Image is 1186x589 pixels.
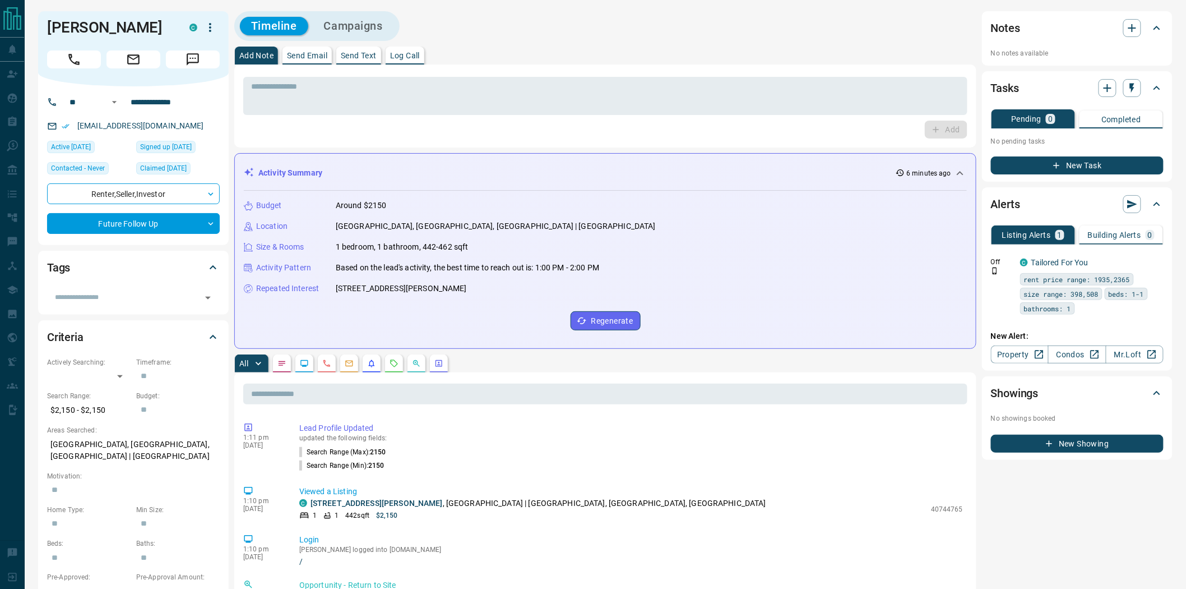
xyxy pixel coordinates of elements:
p: Baths: [136,539,220,549]
span: beds: 1-1 [1109,288,1144,300]
p: Off [991,257,1013,267]
h2: Criteria [47,328,84,346]
p: Location [256,220,288,232]
span: Signed up [DATE] [140,141,192,153]
p: Size & Rooms [256,241,304,253]
div: Activity Summary6 minutes ago [244,163,967,183]
p: Login [299,534,963,546]
h2: Alerts [991,195,1020,213]
p: 0 [1048,115,1053,123]
p: New Alert: [991,330,1164,342]
button: New Task [991,157,1164,174]
p: Areas Searched: [47,425,220,435]
p: Search Range: [47,391,131,401]
span: Email [106,50,160,68]
svg: Lead Browsing Activity [300,359,309,368]
p: Search Range (Max) : [299,447,386,457]
a: Condos [1048,346,1106,363]
button: Regenerate [571,311,641,330]
div: Tasks [991,75,1164,102]
p: No pending tasks [991,133,1164,150]
p: Send Email [287,52,327,59]
p: 1:10 pm [243,545,282,553]
svg: Emails [345,359,354,368]
p: Activity Summary [258,167,322,179]
p: 1 [313,510,317,521]
h2: Notes [991,19,1020,37]
p: [GEOGRAPHIC_DATA], [GEOGRAPHIC_DATA], [GEOGRAPHIC_DATA] | [GEOGRAPHIC_DATA] [336,220,656,232]
span: size range: 398,508 [1024,288,1099,300]
p: [DATE] [243,505,282,513]
p: Home Type: [47,505,131,515]
p: 1 [1058,231,1062,239]
p: 1 bedroom, 1 bathroom, 442-462 sqft [336,241,469,253]
p: Based on the lead's activity, the best time to reach out is: 1:00 PM - 2:00 PM [336,262,599,274]
p: Add Note [239,52,274,59]
svg: Listing Alerts [367,359,376,368]
p: No notes available [991,48,1164,58]
p: Pre-Approved: [47,572,131,582]
p: $2,150 [376,510,398,521]
button: Timeline [240,17,308,35]
h2: Tags [47,259,70,277]
div: Future Follow Up [47,213,220,234]
p: Budget: [136,391,220,401]
button: Campaigns [313,17,394,35]
div: condos.ca [189,24,197,31]
div: Showings [991,380,1164,407]
a: Mr.Loft [1106,346,1164,363]
button: Open [108,95,121,109]
p: Building Alerts [1088,231,1141,239]
a: / [299,557,963,566]
span: rent price range: 1935,2365 [1024,274,1130,285]
p: 1 [335,510,339,521]
p: 442 sqft [345,510,369,521]
p: 0 [1148,231,1152,239]
div: condos.ca [299,499,307,507]
span: Active [DATE] [51,141,91,153]
a: Property [991,346,1049,363]
p: Pending [1011,115,1041,123]
span: Message [166,50,220,68]
button: Open [200,290,216,306]
p: [PERSON_NAME] logged into [DOMAIN_NAME] [299,546,963,554]
span: Call [47,50,101,68]
a: [EMAIL_ADDRESS][DOMAIN_NAME] [77,121,204,130]
span: 2150 [368,462,384,470]
svg: Email Verified [62,122,70,130]
p: 40744765 [931,504,963,514]
p: Around $2150 [336,200,387,211]
span: Contacted - Never [51,163,105,174]
p: Completed [1101,116,1141,123]
p: [STREET_ADDRESS][PERSON_NAME] [336,283,467,294]
p: Lead Profile Updated [299,422,963,434]
p: Repeated Interest [256,283,319,294]
p: Listing Alerts [1002,231,1051,239]
p: [GEOGRAPHIC_DATA], [GEOGRAPHIC_DATA], [GEOGRAPHIC_DATA] | [GEOGRAPHIC_DATA] [47,435,220,466]
div: Wed Jul 23 2025 [47,141,131,157]
p: Budget [256,200,282,211]
div: Renter , Seller , Investor [47,183,220,204]
p: Send Text [341,52,377,59]
p: Actively Searching: [47,357,131,367]
span: bathrooms: 1 [1024,303,1071,314]
p: Activity Pattern [256,262,311,274]
svg: Opportunities [412,359,421,368]
p: Timeframe: [136,357,220,367]
svg: Notes [277,359,286,368]
div: condos.ca [1020,259,1028,266]
h2: Showings [991,384,1039,402]
p: 6 minutes ago [907,168,951,178]
svg: Calls [322,359,331,368]
div: Alerts [991,191,1164,218]
a: [STREET_ADDRESS][PERSON_NAME] [311,499,443,508]
p: 1:10 pm [243,497,282,505]
p: All [239,360,248,367]
svg: Push Notification Only [991,267,999,275]
div: Notes [991,15,1164,42]
button: New Showing [991,435,1164,453]
svg: Requests [390,359,399,368]
div: Tags [47,254,220,281]
p: No showings booked [991,413,1164,424]
p: Beds: [47,539,131,549]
